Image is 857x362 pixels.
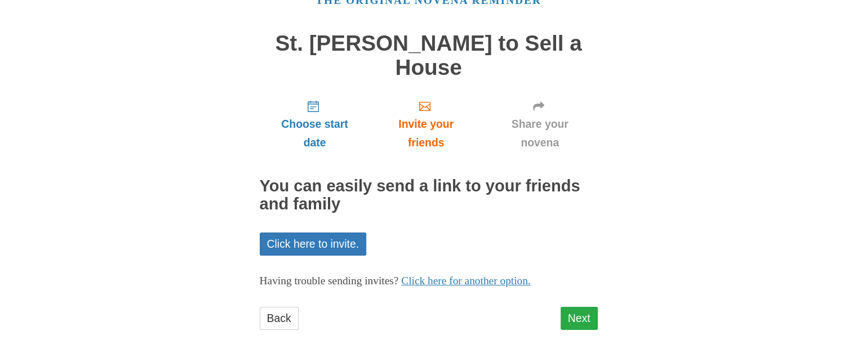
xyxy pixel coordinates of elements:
[381,115,470,152] span: Invite your friends
[260,233,367,256] a: Click here to invite.
[494,115,587,152] span: Share your novena
[561,307,598,330] a: Next
[260,275,399,287] span: Having trouble sending invites?
[271,115,359,152] span: Choose start date
[401,275,531,287] a: Click here for another option.
[482,91,598,158] a: Share your novena
[260,32,598,79] h1: St. [PERSON_NAME] to Sell a House
[260,307,299,330] a: Back
[260,91,370,158] a: Choose start date
[370,91,482,158] a: Invite your friends
[260,177,598,213] h2: You can easily send a link to your friends and family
